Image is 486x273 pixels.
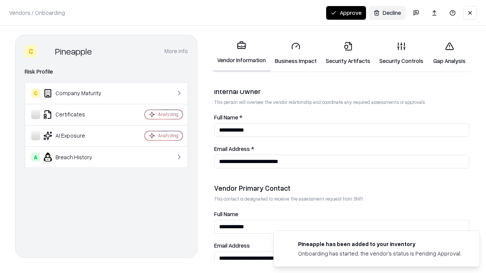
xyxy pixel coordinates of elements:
[9,9,65,17] p: Vendors / Onboarding
[213,35,270,72] a: Vendor Information
[283,240,292,249] img: pineappleenergy.com
[31,89,122,98] div: Company Maturity
[158,132,178,139] div: Analyzing
[214,87,469,96] div: Internal Owner
[214,146,469,152] label: Email Address *
[214,243,469,248] label: Email Address
[214,99,469,105] p: This person will oversee the vendor relationship and coordinate any required assessments or appro...
[375,36,428,71] a: Security Controls
[298,240,461,248] div: Pineapple has been added to your inventory
[25,67,188,76] div: Risk Profile
[31,152,40,162] div: A
[214,115,469,120] label: Full Name *
[25,45,37,57] div: C
[214,211,469,217] label: Full Name
[214,184,469,193] div: Vendor Primary Contact
[326,6,366,20] button: Approve
[321,36,375,71] a: Security Artifacts
[31,152,122,162] div: Breach History
[428,36,471,71] a: Gap Analysis
[31,131,122,140] div: AI Exposure
[369,6,406,20] button: Decline
[31,110,122,119] div: Certificates
[55,45,92,57] div: Pineapple
[40,45,52,57] img: Pineapple
[270,36,321,71] a: Business Impact
[214,196,469,202] p: This contact is designated to receive the assessment request from Shift
[164,44,188,58] button: More info
[298,249,461,257] div: Onboarding has started, the vendor's status is Pending Approval.
[31,89,40,98] div: C
[158,111,178,118] div: Analyzing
